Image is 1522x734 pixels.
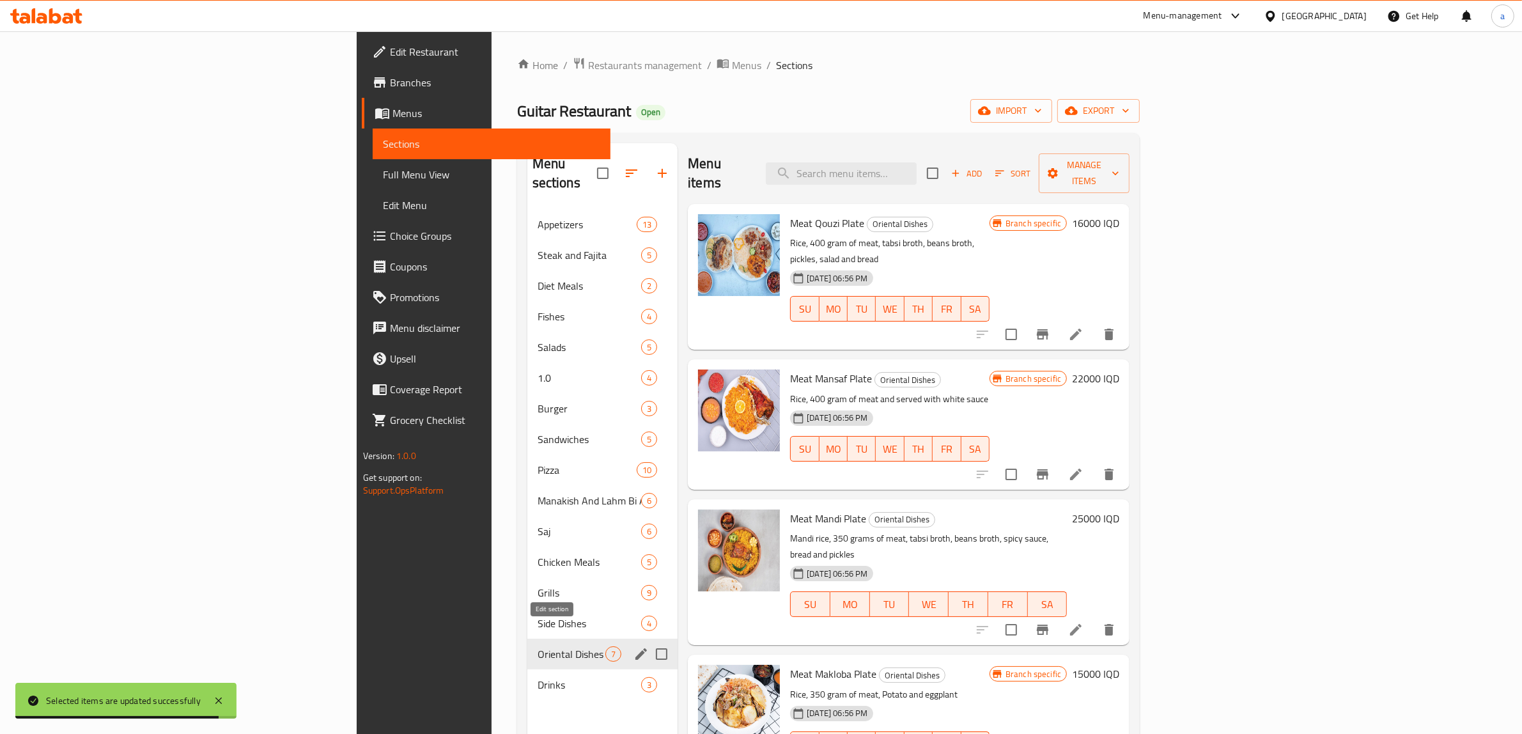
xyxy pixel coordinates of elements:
span: Guitar Restaurant [517,97,631,125]
nav: breadcrumb [517,57,1140,74]
span: export [1068,103,1130,119]
p: Mandi rice, 350 grams of meat, tabsi broth, beans broth, spicy sauce, bread and pickles [790,531,1067,563]
span: Meat Mansaf Plate [790,369,872,388]
button: Branch-specific-item [1027,319,1058,350]
div: Steak and Fajita5 [527,240,678,270]
button: TU [848,436,876,462]
button: TU [848,296,876,322]
div: Manakish And Lahm Bi Ajin6 [527,485,678,516]
span: Promotions [390,290,601,305]
span: Oriental Dishes [880,668,945,683]
span: 6 [642,526,656,538]
h6: 16000 IQD [1072,214,1119,232]
span: TU [875,595,905,614]
span: Branch specific [1000,217,1066,230]
a: Edit Menu [373,190,611,221]
a: Edit menu item [1068,622,1083,637]
button: edit [632,644,651,664]
span: FR [993,595,1023,614]
span: Sandwiches [538,432,641,447]
span: 7 [606,648,621,660]
p: Rice, 350 gram of meat, Potato and eggplant [790,687,990,703]
span: Oriental Dishes [869,512,935,527]
span: 5 [642,556,656,568]
span: Add [949,166,984,181]
span: Manage items [1049,157,1119,189]
button: export [1057,99,1140,123]
span: 9 [642,587,656,599]
button: SU [790,296,819,322]
span: 5 [642,341,656,354]
a: Menus [717,57,761,74]
div: Menu-management [1144,8,1222,24]
button: MO [830,591,870,617]
span: Grills [538,585,641,600]
span: FR [938,440,956,458]
span: 3 [642,679,656,691]
span: SA [967,300,984,318]
span: [DATE] 06:56 PM [802,412,873,424]
a: Upsell [362,343,611,374]
span: Branch specific [1000,668,1066,680]
div: Grills9 [527,577,678,608]
div: items [641,432,657,447]
span: Branches [390,75,601,90]
div: items [641,278,657,293]
div: Salads5 [527,332,678,363]
span: Sections [776,58,812,73]
span: FR [938,300,956,318]
span: Side Dishes [538,616,641,631]
button: Add [946,164,987,183]
div: Pizza [538,462,637,478]
div: items [641,616,657,631]
div: items [641,247,657,263]
span: SU [796,440,814,458]
span: MO [835,595,865,614]
button: Branch-specific-item [1027,614,1058,645]
button: Manage items [1039,153,1130,193]
button: delete [1094,459,1124,490]
span: Chicken Meals [538,554,641,570]
p: Rice, 400 gram of meat and served with white sauce [790,391,990,407]
button: TH [905,296,933,322]
span: 4 [642,311,656,323]
span: TU [853,300,871,318]
button: FR [933,296,961,322]
span: Branch specific [1000,373,1066,385]
button: Sort [992,164,1034,183]
span: Edit Restaurant [390,44,601,59]
span: Coverage Report [390,382,601,397]
span: WE [881,440,899,458]
div: 1.04 [527,363,678,393]
a: Full Menu View [373,159,611,190]
span: 2 [642,280,656,292]
span: Full Menu View [383,167,601,182]
button: MO [819,296,848,322]
span: Menus [392,105,601,121]
span: Oriental Dishes [867,217,933,231]
span: 1.0.0 [396,448,416,464]
div: Sandwiches5 [527,424,678,455]
button: WE [909,591,949,617]
span: Meat Mandi Plate [790,509,866,528]
button: FR [933,436,961,462]
span: Coupons [390,259,601,274]
a: Promotions [362,282,611,313]
span: MO [825,440,843,458]
span: Burger [538,401,641,416]
button: SA [961,436,990,462]
a: Support.OpsPlatform [363,482,444,499]
div: Side Dishes4 [527,608,678,639]
span: Sort items [987,164,1039,183]
div: Oriental Dishes [869,512,935,527]
span: Version: [363,448,394,464]
button: WE [876,436,904,462]
button: SA [961,296,990,322]
span: Choice Groups [390,228,601,244]
span: [DATE] 06:56 PM [802,568,873,580]
a: Coupons [362,251,611,282]
span: WE [881,300,899,318]
div: Diet Meals2 [527,270,678,301]
div: Oriental Dishes [538,646,605,662]
a: Menu disclaimer [362,313,611,343]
